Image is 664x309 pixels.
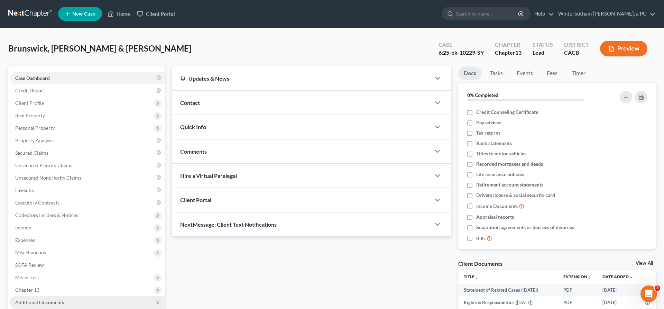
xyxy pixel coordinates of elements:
[485,66,508,80] a: Tasks
[597,284,639,296] td: [DATE]
[15,299,64,305] span: Additional Documents
[464,274,479,279] a: Titleunfold_more
[15,125,55,131] span: Personal Property
[600,41,647,56] button: Preview
[597,296,639,309] td: [DATE]
[476,192,555,199] span: Drivers license & social security card
[15,287,39,293] span: Chapter 13
[566,66,591,80] a: Timer
[10,259,165,271] a: SOFA Review
[15,200,59,206] span: Executory Contracts
[558,296,597,309] td: PDF
[458,284,558,296] td: Statement of Related Cases ([DATE])
[15,88,45,93] span: Credit Report
[558,284,597,296] td: PDF
[458,260,502,267] div: Client Documents
[15,249,46,255] span: Miscellaneous
[655,285,660,291] span: 3
[180,99,200,106] span: Contact
[15,137,54,143] span: Property Analysis
[515,49,522,56] span: 13
[15,225,31,230] span: Income
[476,140,512,147] span: Bank statements
[474,275,479,279] i: unfold_more
[476,213,514,220] span: Appraisal reports
[439,49,484,57] div: 6:25-bk-10229-SY
[180,148,207,155] span: Comments
[15,75,50,81] span: Case Dashboard
[15,162,72,168] span: Unsecured Priority Claims
[15,237,35,243] span: Expenses
[564,41,589,49] div: District
[531,8,554,20] a: Help
[10,147,165,159] a: Secured Claims
[439,41,484,49] div: Case
[15,187,34,193] span: Lawsuits
[636,261,653,266] a: View All
[564,49,589,57] div: CACB
[10,72,165,84] a: Case Dashboard
[133,8,178,20] a: Client Portal
[476,119,501,126] span: Pay advices
[458,296,558,309] td: Rights & Responsibilities ([DATE])
[15,175,81,181] span: Unsecured Nonpriority Claims
[15,112,45,118] span: Real Property
[476,224,574,231] span: Separation agreements or decrees of divorces
[10,159,165,172] a: Unsecured Priority Claims
[10,184,165,197] a: Lawsuits
[476,203,518,210] span: Income Documents
[495,41,522,49] div: Chapter
[15,150,48,156] span: Secured Claims
[458,66,482,80] a: Docs
[15,100,44,106] span: Client Profile
[476,171,524,178] span: Life insurance policies
[533,49,553,57] div: Lead
[10,197,165,209] a: Executory Contracts
[476,129,500,136] span: Tax returns
[467,92,498,98] strong: 0% Completed
[541,66,563,80] a: Fees
[104,8,133,20] a: Home
[602,274,634,279] a: Date Added expand_more
[476,181,543,188] span: Retirement account statements
[180,75,422,82] div: Updates & News
[15,212,78,218] span: Codebtors Insiders & Notices
[511,66,538,80] a: Events
[476,235,486,242] span: Bills
[10,134,165,147] a: Property Analysis
[587,275,591,279] i: unfold_more
[72,11,95,17] span: New Case
[640,285,657,302] iframe: Intercom live chat
[629,275,634,279] i: expand_more
[10,172,165,184] a: Unsecured Nonpriority Claims
[456,7,519,20] input: Search by name...
[563,274,591,279] a: Extensionunfold_more
[180,172,237,179] span: Hire a Virtual Paralegal
[180,197,211,203] span: Client Portal
[476,150,526,157] span: Titles to motor vehicles
[476,161,543,167] span: Recorded mortgages and deeds
[180,124,206,130] span: Quick Info
[15,274,39,280] span: Means Test
[495,49,522,57] div: Chapter
[533,41,553,49] div: Status
[8,43,191,53] span: Brunswick, [PERSON_NAME] & [PERSON_NAME]
[555,8,655,20] a: Winterbotham [PERSON_NAME], a PC
[10,84,165,97] a: Credit Report
[15,262,44,268] span: SOFA Review
[180,221,277,228] span: NextMessage: Client Text Notifications
[476,109,538,116] span: Credit Counseling Certificate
